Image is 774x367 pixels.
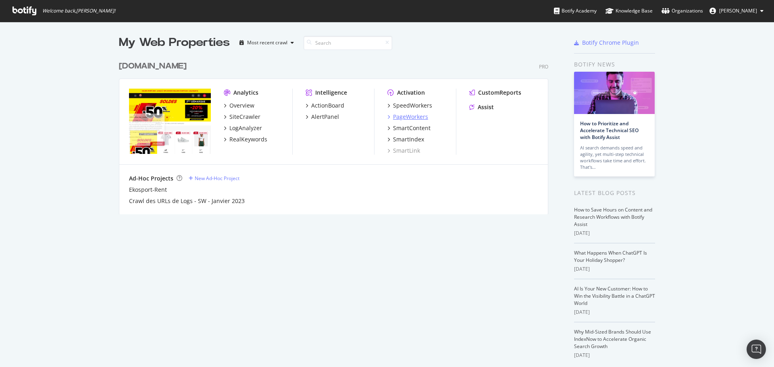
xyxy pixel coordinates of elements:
div: CustomReports [478,89,521,97]
a: Why Mid-Sized Brands Should Use IndexNow to Accelerate Organic Search Growth [574,328,651,350]
a: SmartLink [387,147,420,155]
a: AI Is Your New Customer: How to Win the Visibility Battle in a ChatGPT World [574,285,655,307]
a: How to Save Hours on Content and Research Workflows with Botify Assist [574,206,652,228]
span: Welcome back, [PERSON_NAME] ! [42,8,115,14]
a: SmartContent [387,124,431,132]
a: Overview [224,102,254,110]
a: SpeedWorkers [387,102,432,110]
a: New Ad-Hoc Project [189,175,239,182]
a: LogAnalyzer [224,124,262,132]
div: Overview [229,102,254,110]
div: Latest Blog Posts [574,189,655,197]
div: Assist [478,103,494,111]
input: Search [304,36,392,50]
div: LogAnalyzer [229,124,262,132]
div: My Web Properties [119,35,230,51]
a: Botify Chrome Plugin [574,39,639,47]
div: [DATE] [574,352,655,359]
div: [DATE] [574,265,655,273]
div: Most recent crawl [247,40,287,45]
div: Organizations [662,7,703,15]
a: ActionBoard [306,102,344,110]
div: New Ad-Hoc Project [195,175,239,182]
img: How to Prioritize and Accelerate Technical SEO with Botify Assist [574,72,655,114]
div: grid [119,51,555,214]
div: AI search demands speed and agility, yet multi-step technical workflows take time and effort. Tha... [580,145,649,170]
div: [DATE] [574,309,655,316]
div: SmartIndex [393,135,424,143]
div: Ad-Hoc Projects [129,174,173,182]
img: sport2000.fr [129,89,211,154]
a: AlertPanel [306,113,339,121]
a: RealKeywords [224,135,267,143]
a: Assist [469,103,494,111]
div: Activation [397,89,425,97]
div: AlertPanel [311,113,339,121]
div: [DATE] [574,230,655,237]
div: Knowledge Base [605,7,653,15]
button: [PERSON_NAME] [703,4,770,17]
div: SpeedWorkers [393,102,432,110]
div: SmartContent [393,124,431,132]
div: [DOMAIN_NAME] [119,60,187,72]
div: SiteCrawler [229,113,260,121]
a: SmartIndex [387,135,424,143]
div: Botify news [574,60,655,69]
a: Ekosport-Rent [129,186,167,194]
div: PageWorkers [393,113,428,121]
div: RealKeywords [229,135,267,143]
a: [DOMAIN_NAME] [119,60,190,72]
div: Pro [539,63,548,70]
a: PageWorkers [387,113,428,121]
a: How to Prioritize and Accelerate Technical SEO with Botify Assist [580,120,639,141]
button: Most recent crawl [236,36,297,49]
a: CustomReports [469,89,521,97]
div: Open Intercom Messenger [747,340,766,359]
div: Intelligence [315,89,347,97]
div: Botify Academy [554,7,597,15]
a: SiteCrawler [224,113,260,121]
div: ActionBoard [311,102,344,110]
div: Analytics [233,89,258,97]
span: Kiszlo David [719,7,757,14]
a: What Happens When ChatGPT Is Your Holiday Shopper? [574,249,647,263]
a: Crawl des URLs de Logs - SW - Janvier 2023 [129,197,245,205]
div: Botify Chrome Plugin [582,39,639,47]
